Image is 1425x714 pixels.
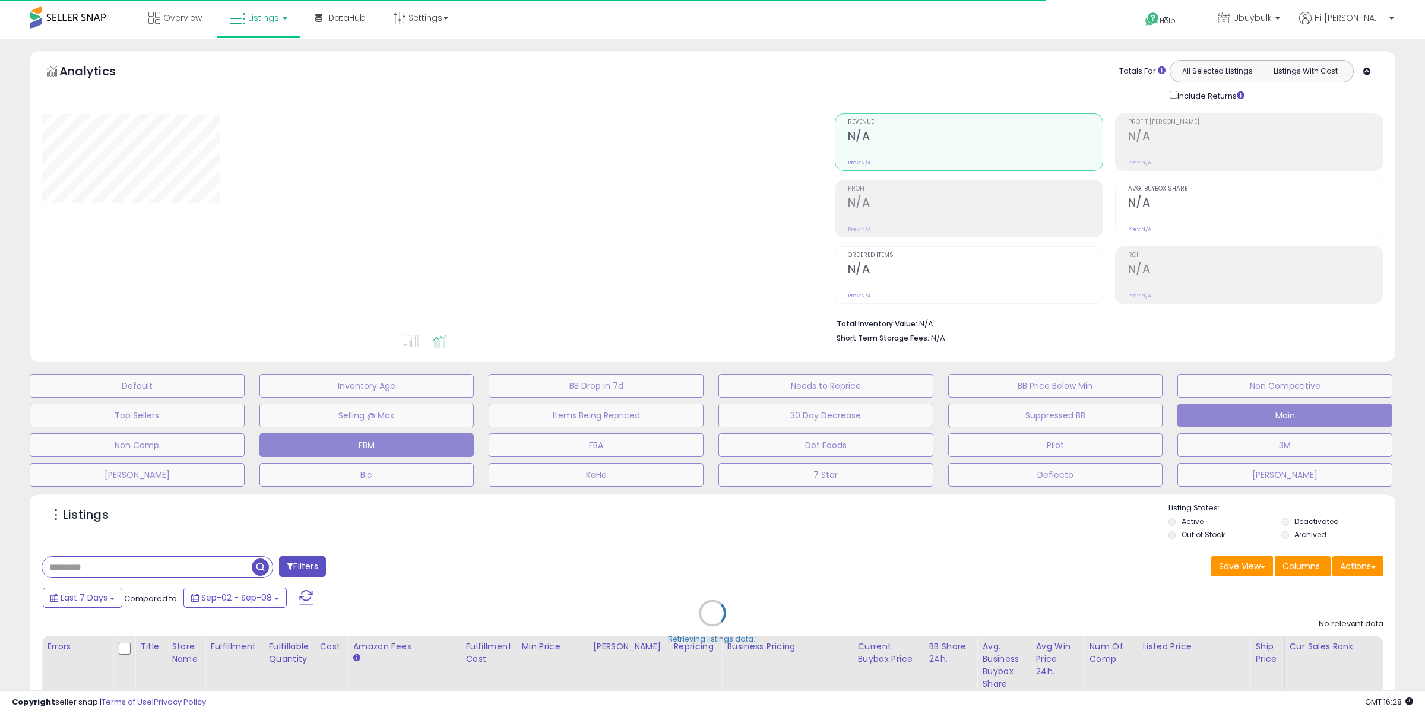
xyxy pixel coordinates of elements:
[1128,292,1151,299] small: Prev: N/A
[12,696,55,707] strong: Copyright
[948,374,1163,398] button: BB Price Below Min
[1177,433,1392,457] button: 3M
[259,404,474,427] button: Selling @ Max
[1145,12,1160,27] i: Get Help
[1233,12,1272,24] span: Ubuybulk
[328,12,366,24] span: DataHub
[848,292,871,299] small: Prev: N/A
[837,319,917,329] b: Total Inventory Value:
[30,433,245,457] button: Non Comp
[848,119,1103,126] span: Revenue
[1128,186,1383,192] span: Avg. Buybox Share
[718,404,933,427] button: 30 Day Decrease
[837,333,929,343] b: Short Term Storage Fees:
[1128,252,1383,259] span: ROI
[1261,64,1350,79] button: Listings With Cost
[848,129,1103,145] h2: N/A
[848,226,871,233] small: Prev: N/A
[1128,226,1151,233] small: Prev: N/A
[59,63,139,82] h5: Analytics
[848,186,1103,192] span: Profit
[12,697,206,708] div: seller snap | |
[1128,129,1383,145] h2: N/A
[837,316,1375,330] li: N/A
[489,463,704,487] button: KeHe
[848,252,1103,259] span: Ordered Items
[259,374,474,398] button: Inventory Age
[489,374,704,398] button: BB Drop in 7d
[948,404,1163,427] button: Suppressed BB
[718,463,933,487] button: 7 Star
[668,634,757,645] div: Retrieving listings data..
[1315,12,1386,24] span: Hi [PERSON_NAME]
[948,463,1163,487] button: Deflecto
[1173,64,1262,79] button: All Selected Listings
[848,262,1103,278] h2: N/A
[1160,15,1176,26] span: Help
[259,463,474,487] button: Bic
[1128,262,1383,278] h2: N/A
[1161,88,1259,101] div: Include Returns
[948,433,1163,457] button: Pilot
[1177,374,1392,398] button: Non Competitive
[259,433,474,457] button: FBM
[1136,3,1199,39] a: Help
[30,374,245,398] button: Default
[1128,159,1151,166] small: Prev: N/A
[248,12,279,24] span: Listings
[1177,463,1392,487] button: [PERSON_NAME]
[1128,196,1383,212] h2: N/A
[1299,12,1394,39] a: Hi [PERSON_NAME]
[1177,404,1392,427] button: Main
[30,404,245,427] button: Top Sellers
[848,159,871,166] small: Prev: N/A
[1128,119,1383,126] span: Profit [PERSON_NAME]
[163,12,202,24] span: Overview
[30,463,245,487] button: [PERSON_NAME]
[718,433,933,457] button: Dot Foods
[848,196,1103,212] h2: N/A
[489,404,704,427] button: Items Being Repriced
[489,433,704,457] button: FBA
[718,374,933,398] button: Needs to Reprice
[1119,66,1166,77] div: Totals For
[931,332,945,344] span: N/A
